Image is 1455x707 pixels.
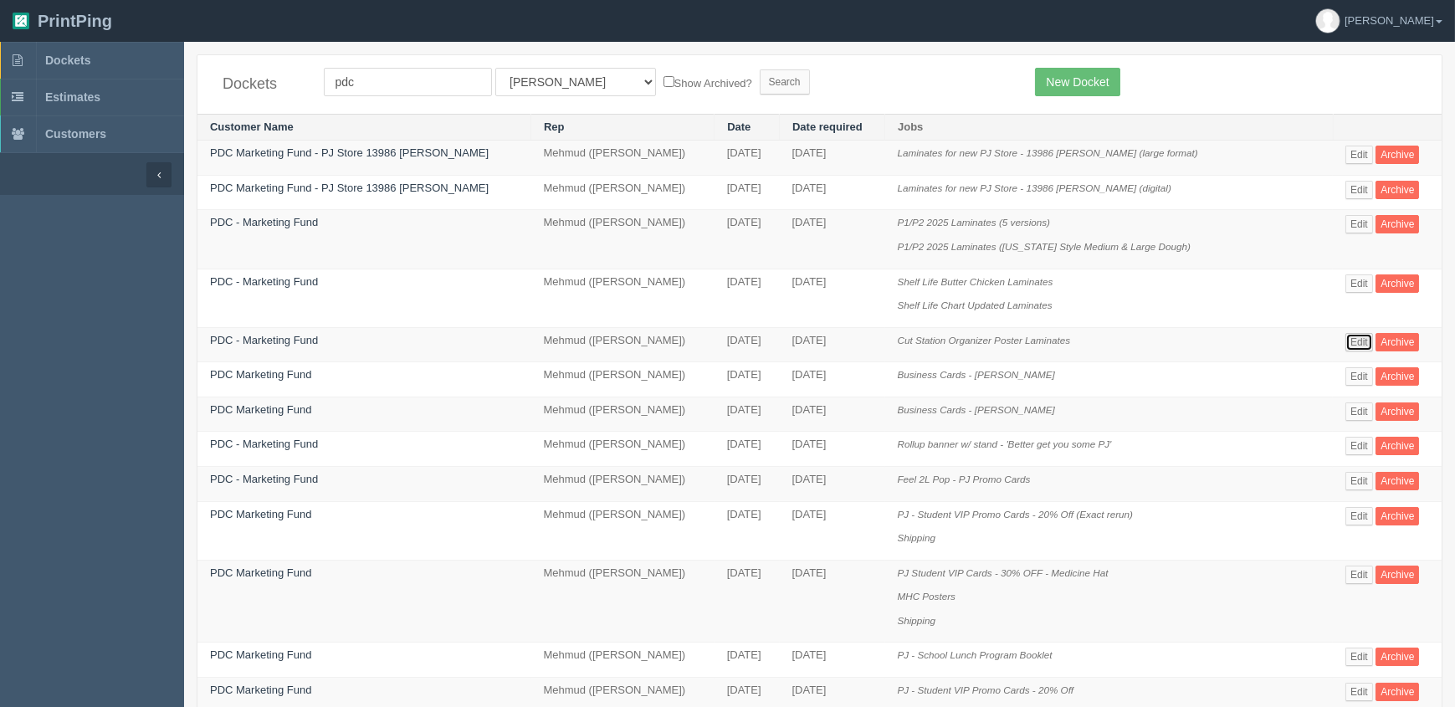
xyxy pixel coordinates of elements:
a: Edit [1345,146,1373,164]
td: [DATE] [715,141,780,176]
td: Mehmud ([PERSON_NAME]) [530,397,714,432]
a: Date [727,120,751,133]
a: PDC Marketing Fund [210,403,311,416]
td: [DATE] [780,397,885,432]
td: [DATE] [715,643,780,678]
a: Archive [1376,472,1419,490]
td: [DATE] [780,269,885,327]
i: Laminates for new PJ Store - 13986 [PERSON_NAME] (large format) [898,147,1198,158]
td: Mehmud ([PERSON_NAME]) [530,466,714,501]
a: Edit [1345,333,1373,351]
a: New Docket [1035,68,1119,96]
a: Edit [1345,215,1373,233]
i: Cut Station Organizer Poster Laminates [898,335,1071,346]
th: Jobs [885,114,1334,141]
i: P1/P2 2025 Laminates (5 versions) [898,217,1051,228]
i: PJ - Student VIP Promo Cards - 20% Off [898,684,1074,695]
td: [DATE] [780,643,885,678]
a: PDC Marketing Fund [210,368,311,381]
a: Archive [1376,437,1419,455]
i: Shipping [898,615,936,626]
td: [DATE] [780,466,885,501]
td: [DATE] [780,141,885,176]
td: [DATE] [780,432,885,467]
img: avatar_default-7531ab5dedf162e01f1e0bb0964e6a185e93c5c22dfe317fb01d7f8cd2b1632c.jpg [1316,9,1340,33]
a: PDC Marketing Fund [210,684,311,696]
input: Show Archived? [663,76,674,87]
a: Edit [1345,507,1373,525]
a: Date required [792,120,863,133]
td: [DATE] [780,501,885,560]
input: Search [760,69,810,95]
td: Mehmud ([PERSON_NAME]) [530,327,714,362]
td: [DATE] [715,269,780,327]
a: PDC - Marketing Fund [210,275,318,288]
i: Feel 2L Pop - PJ Promo Cards [898,474,1031,484]
i: MHC Posters [898,591,956,602]
a: PDC - Marketing Fund [210,334,318,346]
span: Dockets [45,54,90,67]
i: Shelf Life Chart Updated Laminates [898,300,1053,310]
td: Mehmud ([PERSON_NAME]) [530,560,714,643]
td: Mehmud ([PERSON_NAME]) [530,643,714,678]
a: Archive [1376,683,1419,701]
td: [DATE] [715,175,780,210]
td: Mehmud ([PERSON_NAME]) [530,432,714,467]
td: [DATE] [715,210,780,269]
a: Edit [1345,472,1373,490]
a: Customer Name [210,120,294,133]
a: Archive [1376,402,1419,421]
i: P1/P2 2025 Laminates ([US_STATE] Style Medium & Large Dough) [898,241,1191,252]
a: PDC Marketing Fund - PJ Store 13986 [PERSON_NAME] [210,182,489,194]
a: Archive [1376,146,1419,164]
td: [DATE] [715,327,780,362]
td: [DATE] [780,362,885,397]
span: Estimates [45,90,100,104]
a: Edit [1345,367,1373,386]
a: Archive [1376,333,1419,351]
a: Edit [1345,437,1373,455]
a: Archive [1376,367,1419,386]
a: PDC Marketing Fund [210,508,311,520]
a: Edit [1345,683,1373,701]
a: PDC Marketing Fund - PJ Store 13986 [PERSON_NAME] [210,146,489,159]
td: Mehmud ([PERSON_NAME]) [530,175,714,210]
input: Customer Name [324,68,492,96]
a: PDC - Marketing Fund [210,473,318,485]
td: Mehmud ([PERSON_NAME]) [530,269,714,327]
td: [DATE] [715,432,780,467]
i: Shipping [898,532,936,543]
a: Edit [1345,402,1373,421]
i: Rollup banner w/ stand - 'Better get you some PJ' [898,438,1112,449]
a: Edit [1345,274,1373,293]
a: Archive [1376,181,1419,199]
a: Archive [1376,507,1419,525]
h4: Dockets [223,76,299,93]
i: Business Cards - [PERSON_NAME] [898,369,1055,380]
td: Mehmud ([PERSON_NAME]) [530,362,714,397]
td: [DATE] [780,210,885,269]
a: PDC Marketing Fund [210,648,311,661]
td: [DATE] [715,362,780,397]
td: [DATE] [715,501,780,560]
a: Edit [1345,566,1373,584]
a: PDC Marketing Fund [210,566,311,579]
i: Shelf Life Butter Chicken Laminates [898,276,1053,287]
a: Archive [1376,648,1419,666]
a: PDC - Marketing Fund [210,216,318,228]
a: Edit [1345,181,1373,199]
a: Archive [1376,274,1419,293]
td: Mehmud ([PERSON_NAME]) [530,210,714,269]
a: Edit [1345,648,1373,666]
img: logo-3e63b451c926e2ac314895c53de4908e5d424f24456219fb08d385ab2e579770.png [13,13,29,29]
td: [DATE] [715,466,780,501]
a: Archive [1376,566,1419,584]
i: PJ Student VIP Cards - 30% OFF - Medicine Hat [898,567,1109,578]
td: Mehmud ([PERSON_NAME]) [530,141,714,176]
span: Customers [45,127,106,141]
i: PJ - Student VIP Promo Cards - 20% Off (Exact rerun) [898,509,1133,520]
td: Mehmud ([PERSON_NAME]) [530,501,714,560]
td: [DATE] [715,560,780,643]
a: Rep [544,120,565,133]
i: PJ - School Lunch Program Booklet [898,649,1053,660]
